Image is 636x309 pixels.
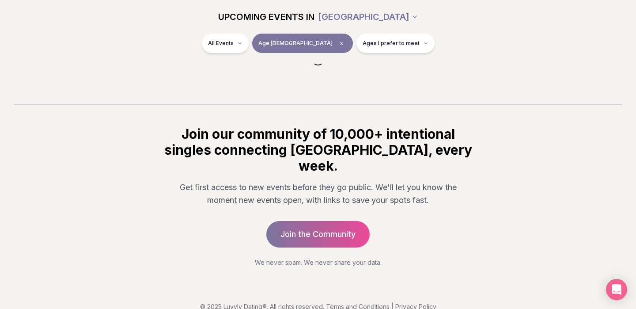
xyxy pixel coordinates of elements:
[356,34,435,53] button: Ages I prefer to meet
[163,258,473,267] p: We never spam. We never share your data.
[336,38,347,49] span: Clear age
[170,181,466,207] p: Get first access to new events before they go public. We'll let you know the moment new events op...
[606,279,627,300] div: Open Intercom Messenger
[252,34,353,53] button: Age [DEMOGRAPHIC_DATA]Clear age
[318,7,418,27] button: [GEOGRAPHIC_DATA]
[202,34,249,53] button: All Events
[363,40,420,47] span: Ages I prefer to meet
[266,221,370,248] a: Join the Community
[208,40,234,47] span: All Events
[163,126,473,174] h2: Join our community of 10,000+ intentional singles connecting [GEOGRAPHIC_DATA], every week.
[218,11,314,23] span: UPCOMING EVENTS IN
[258,40,333,47] span: Age [DEMOGRAPHIC_DATA]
